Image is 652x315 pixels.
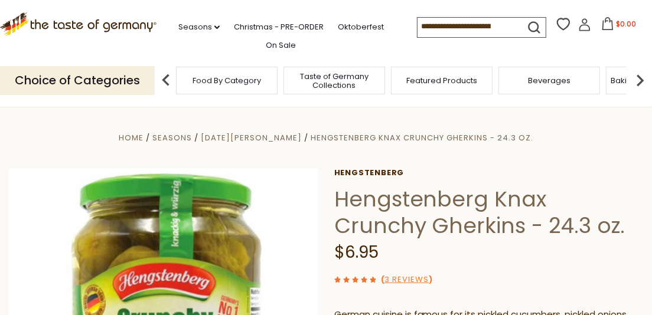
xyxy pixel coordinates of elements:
[406,76,477,85] a: Featured Products
[381,274,432,285] span: ( )
[617,19,637,29] span: $0.00
[287,72,382,90] a: Taste of Germany Collections
[334,186,643,239] h1: Hengstenberg Knax Crunchy Gherkins - 24.3 oz.
[334,241,379,264] span: $6.95
[528,76,570,85] a: Beverages
[311,132,533,143] a: Hengstenberg Knax Crunchy Gherkins - 24.3 oz.
[266,39,296,52] a: On Sale
[178,21,220,34] a: Seasons
[152,132,192,143] a: Seasons
[334,168,643,178] a: Hengstenberg
[234,21,324,34] a: Christmas - PRE-ORDER
[338,21,384,34] a: Oktoberfest
[384,274,429,286] a: 3 Reviews
[119,132,144,143] a: Home
[193,76,261,85] a: Food By Category
[154,68,178,92] img: previous arrow
[628,68,652,92] img: next arrow
[594,17,644,35] button: $0.00
[201,132,302,143] a: [DATE][PERSON_NAME]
